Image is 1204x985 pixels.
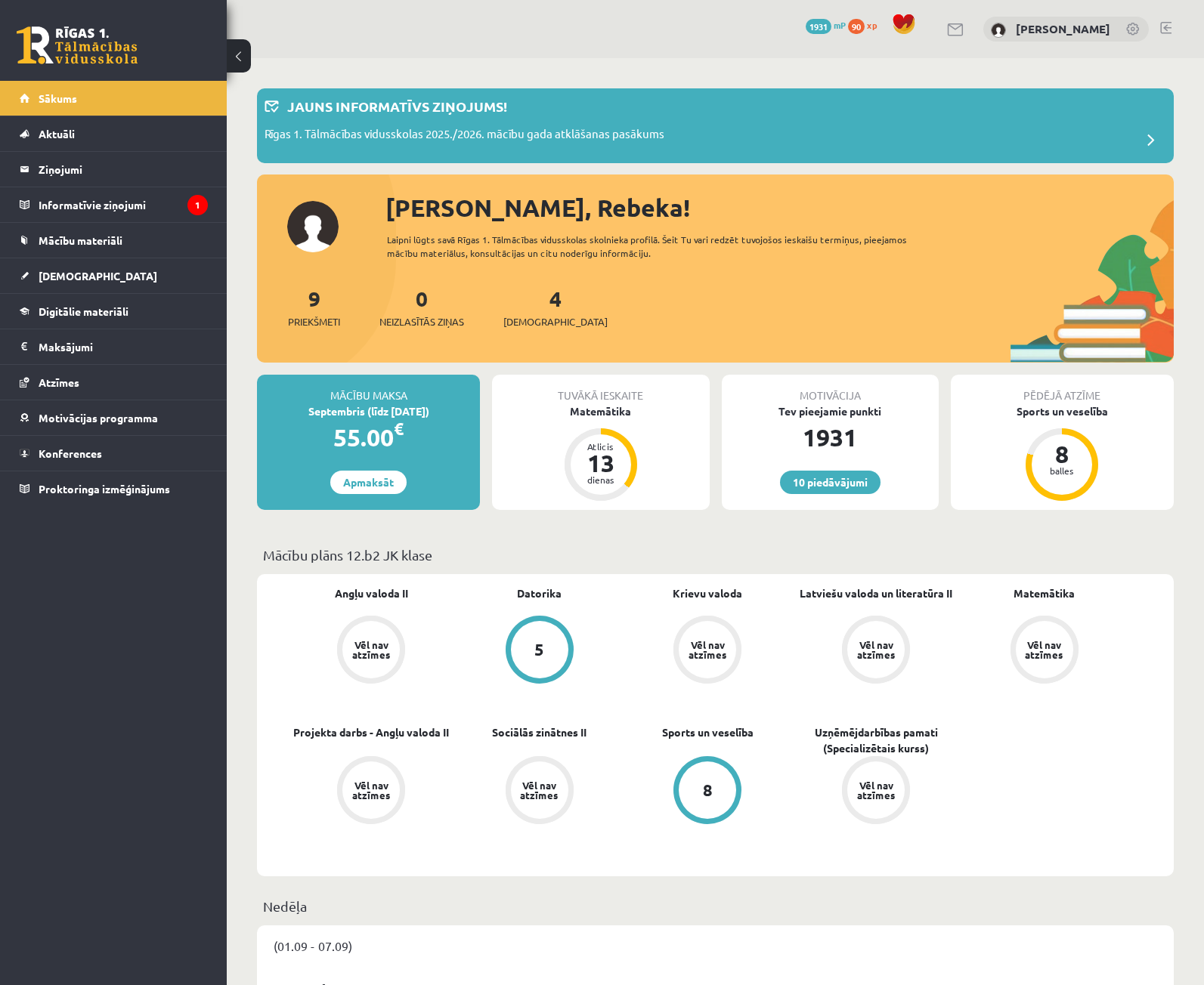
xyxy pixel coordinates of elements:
[492,403,709,419] div: Matemātika
[187,195,208,215] i: 1
[1016,21,1110,36] a: [PERSON_NAME]
[792,724,961,756] a: Uzņēmējdarbības pamati (Specializētais kurss)
[503,314,608,329] span: [DEMOGRAPHIC_DATA]
[703,782,713,798] div: 8
[287,96,507,116] p: Jauns informatīvs ziņojums!
[379,285,464,329] a: 0Neizlasītās ziņas
[387,233,937,260] div: Laipni lūgts savā Rīgas 1. Tālmācības vidusskolas skolnieka profilā. Šeit Tu vari redzēt tuvojošo...
[20,81,208,116] a: Sākums
[20,152,208,187] a: Ziņojumi
[330,471,407,494] a: Apmaksāt
[20,436,208,471] a: Konferences
[39,304,128,318] span: Digitālie materiāli
[39,127,75,140] span: Aktuāli
[287,756,456,827] a: Vēl nav atzīmes
[39,329,208,364] legend: Maksājumi
[492,375,709,403] div: Tuvākā ieskaite
[39,152,208,187] legend: Ziņojumi
[257,375,480,403] div: Mācību maksa
[20,329,208,364] a: Maksājumi
[20,187,208,222] a: Informatīvie ziņojumi1
[20,223,208,258] a: Mācību materiāli
[288,285,340,329] a: 9Priekšmeti
[722,403,939,419] div: Tev pieejamie punkti
[20,400,208,435] a: Motivācijas programma
[951,403,1174,503] a: Sports un veselība 8 balles
[1039,442,1085,466] div: 8
[265,125,664,147] p: Rīgas 1. Tālmācības vidusskolas 2025./2026. mācību gada atklāšanas pasākums
[39,187,208,222] legend: Informatīvie ziņojumi
[1023,640,1066,659] div: Vēl nav atzīmes
[951,375,1174,403] div: Pēdējā atzīme
[686,640,729,659] div: Vēl nav atzīmes
[662,724,754,740] a: Sports un veselība
[800,585,952,601] a: Latviešu valoda un literatūra II
[534,641,544,658] div: 5
[855,640,897,659] div: Vēl nav atzīmes
[456,756,624,827] a: Vēl nav atzīmes
[951,403,1174,419] div: Sports un veselība
[780,471,881,494] a: 10 piedāvājumi
[673,585,742,601] a: Krievu valoda
[1014,585,1075,601] a: Matemātika
[263,896,1168,916] p: Nedēļa
[39,233,122,247] span: Mācību materiāli
[722,375,939,403] div: Motivācija
[287,616,456,687] a: Vēl nav atzīmes
[293,724,449,740] a: Projekta darbs - Angļu valoda II
[806,19,846,31] a: 1931 mP
[39,91,77,105] span: Sākums
[855,780,897,800] div: Vēl nav atzīmes
[257,419,480,455] div: 55.00
[1039,466,1085,475] div: balles
[848,19,884,31] a: 90 xp
[39,269,157,283] span: [DEMOGRAPHIC_DATA]
[624,756,792,827] a: 8
[39,482,170,496] span: Proktoringa izmēģinājums
[578,442,624,451] div: Atlicis
[39,375,79,389] span: Atzīmes
[456,616,624,687] a: 5
[379,314,464,329] span: Neizlasītās ziņas
[492,403,709,503] a: Matemātika Atlicis 13 dienas
[20,294,208,329] a: Digitālie materiāli
[257,925,1174,966] div: (01.09 - 07.09)
[17,26,138,64] a: Rīgas 1. Tālmācības vidusskola
[792,616,961,687] a: Vēl nav atzīmes
[20,471,208,506] a: Proktoringa izmēģinājums
[265,96,1166,156] a: Jauns informatīvs ziņojums! Rīgas 1. Tālmācības vidusskolas 2025./2026. mācību gada atklāšanas pa...
[518,780,561,800] div: Vēl nav atzīmes
[394,418,404,440] span: €
[578,475,624,484] div: dienas
[350,640,392,659] div: Vēl nav atzīmes
[792,756,961,827] a: Vēl nav atzīmes
[806,19,831,34] span: 1931
[492,724,587,740] a: Sociālās zinātnes II
[335,585,408,601] a: Angļu valoda II
[257,403,480,419] div: Septembris (līdz [DATE])
[20,258,208,293] a: [DEMOGRAPHIC_DATA]
[578,451,624,475] div: 13
[263,545,1168,565] p: Mācību plāns 12.b2 JK klase
[39,446,102,460] span: Konferences
[385,190,1174,226] div: [PERSON_NAME], Rebeka!
[834,19,846,31] span: mP
[848,19,865,34] span: 90
[517,585,562,601] a: Datorika
[288,314,340,329] span: Priekšmeti
[722,419,939,455] div: 1931
[960,616,1128,687] a: Vēl nav atzīmes
[991,23,1006,38] img: Rebeka Karla
[503,285,608,329] a: 4[DEMOGRAPHIC_DATA]
[350,780,392,800] div: Vēl nav atzīmes
[20,365,208,400] a: Atzīmes
[624,616,792,687] a: Vēl nav atzīmes
[20,116,208,151] a: Aktuāli
[39,411,158,425] span: Motivācijas programma
[867,19,877,31] span: xp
